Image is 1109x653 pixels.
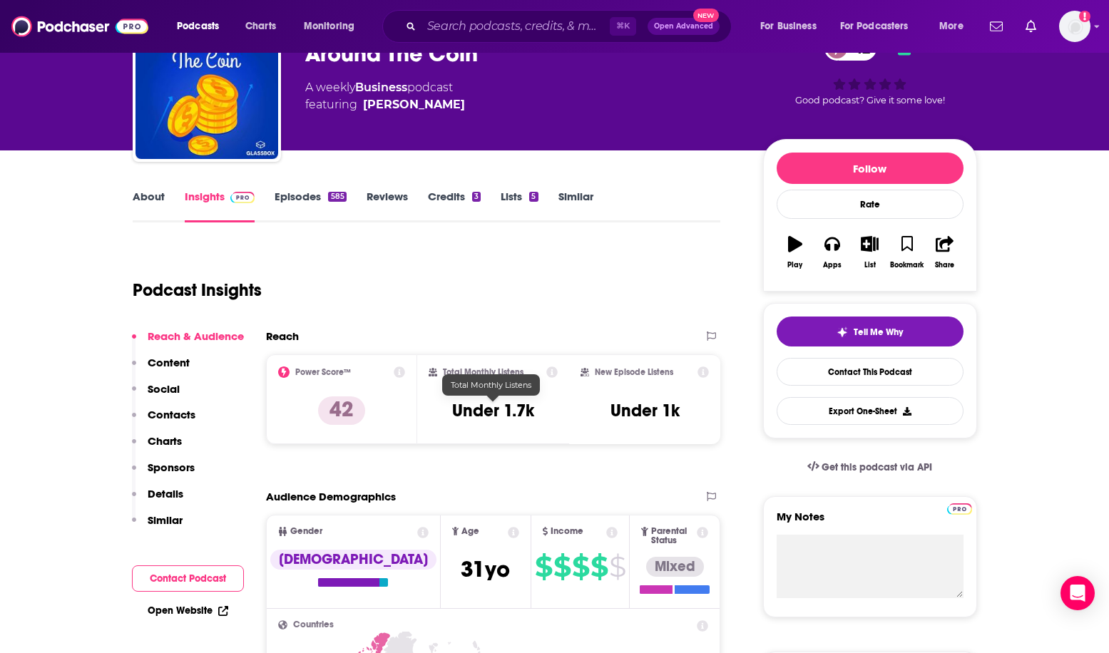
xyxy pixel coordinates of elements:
[777,153,964,184] button: Follow
[461,555,510,583] span: 31 yo
[305,96,465,113] span: featuring
[132,434,182,461] button: Charts
[266,329,299,343] h2: Reach
[132,329,244,356] button: Reach & Audience
[890,261,924,269] div: Bookmark
[777,397,964,425] button: Export One-Sheet
[270,550,436,570] div: [DEMOGRAPHIC_DATA]
[148,382,180,396] p: Social
[11,13,148,40] img: Podchaser - Follow, Share and Rate Podcasts
[132,382,180,408] button: Social
[851,227,888,278] button: List
[777,317,964,346] button: tell me why sparkleTell Me Why
[750,15,834,38] button: open menu
[646,557,704,577] div: Mixed
[984,14,1008,38] a: Show notifications dropdown
[396,10,745,43] div: Search podcasts, credits, & more...
[451,380,531,390] span: Total Monthly Listens
[840,16,909,36] span: For Podcasters
[132,461,195,487] button: Sponsors
[551,527,583,536] span: Income
[651,527,695,545] span: Parental Status
[304,16,354,36] span: Monitoring
[133,190,165,222] a: About
[266,490,396,503] h2: Audience Demographics
[132,565,244,592] button: Contact Podcast
[763,26,977,115] div: 42Good podcast? Give it some love!
[939,16,964,36] span: More
[501,190,538,222] a: Lists5
[864,261,876,269] div: List
[428,190,481,222] a: Credits3
[822,461,932,473] span: Get this podcast via API
[595,367,673,377] h2: New Episode Listens
[293,620,334,629] span: Countries
[610,400,680,421] h3: Under 1k
[648,18,720,35] button: Open AdvancedNew
[367,190,408,222] a: Reviews
[535,555,552,578] span: $
[236,15,285,38] a: Charts
[1059,11,1090,42] img: User Profile
[133,279,262,301] h1: Podcast Insights
[760,16,817,36] span: For Business
[1059,11,1090,42] span: Logged in as patiencebaldacci
[148,461,195,474] p: Sponsors
[610,17,636,36] span: ⌘ K
[947,503,972,515] img: Podchaser Pro
[831,15,929,38] button: open menu
[796,450,944,485] a: Get this podcast via API
[777,227,814,278] button: Play
[136,16,278,159] img: Around The Coin
[693,9,719,22] span: New
[926,227,963,278] button: Share
[558,190,593,222] a: Similar
[328,192,346,202] div: 585
[814,227,851,278] button: Apps
[148,605,228,617] a: Open Website
[355,81,407,94] a: Business
[854,326,903,338] span: Tell Me Why
[452,400,534,421] h3: Under 1.7k
[553,555,571,578] span: $
[591,555,608,578] span: $
[947,501,972,515] a: Pro website
[177,16,219,36] span: Podcasts
[132,356,190,382] button: Content
[318,396,365,425] p: 42
[148,513,183,527] p: Similar
[148,487,183,500] p: Details
[305,79,465,113] div: A weekly podcast
[1061,576,1095,610] div: Open Intercom Messenger
[295,367,351,377] h2: Power Score™
[572,555,589,578] span: $
[1020,14,1042,38] a: Show notifications dropdown
[889,227,926,278] button: Bookmark
[529,192,538,202] div: 5
[245,16,276,36] span: Charts
[275,190,346,222] a: Episodes585
[421,15,610,38] input: Search podcasts, credits, & more...
[823,261,842,269] div: Apps
[929,15,981,38] button: open menu
[132,487,183,513] button: Details
[185,190,255,222] a: InsightsPodchaser Pro
[148,329,244,343] p: Reach & Audience
[148,434,182,448] p: Charts
[609,555,625,578] span: $
[132,513,183,540] button: Similar
[230,192,255,203] img: Podchaser Pro
[1059,11,1090,42] button: Show profile menu
[132,408,195,434] button: Contacts
[148,408,195,421] p: Contacts
[1079,11,1090,22] svg: Add a profile image
[787,261,802,269] div: Play
[654,23,713,30] span: Open Advanced
[290,527,322,536] span: Gender
[148,356,190,369] p: Content
[777,190,964,219] div: Rate
[795,95,945,106] span: Good podcast? Give it some love!
[935,261,954,269] div: Share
